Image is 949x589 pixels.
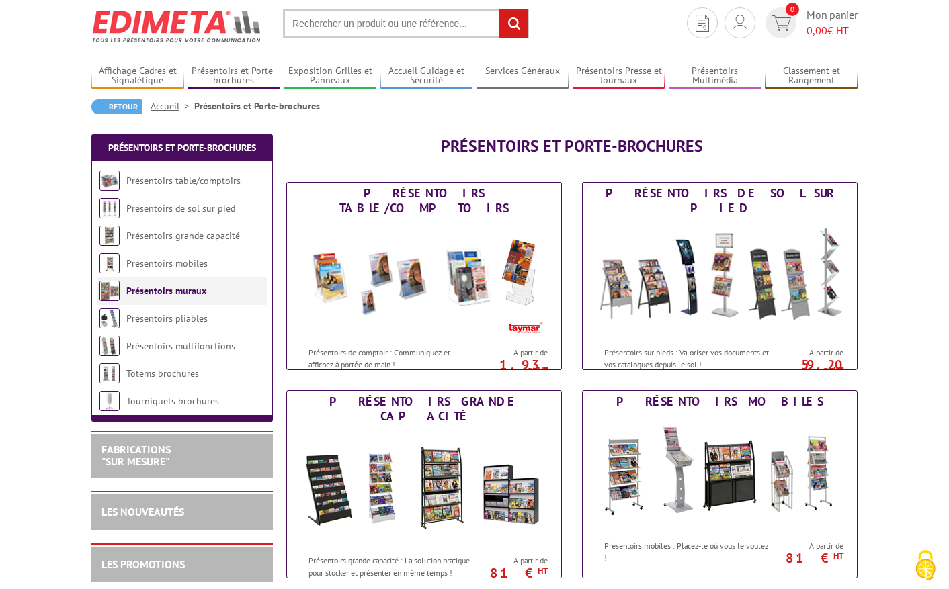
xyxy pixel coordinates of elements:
a: Présentoirs grande capacité Présentoirs grande capacité Présentoirs grande capacité : La solution... [286,390,562,578]
a: Présentoirs table/comptoirs Présentoirs table/comptoirs Présentoirs de comptoir : Communiquez et ... [286,182,562,370]
a: Affichage Cadres et Signalétique [91,65,184,87]
p: 81 € [472,569,548,577]
a: Retour [91,99,142,114]
li: Présentoirs et Porte-brochures [194,99,320,113]
a: Présentoirs de sol sur pied Présentoirs de sol sur pied Présentoirs sur pieds : Valoriser vos doc... [582,182,858,370]
span: 0 [786,3,799,16]
img: Présentoirs table/comptoirs [99,171,120,191]
a: Présentoirs grande capacité [126,230,240,242]
a: FABRICATIONS"Sur Mesure" [101,443,171,468]
a: LES NOUVEAUTÉS [101,505,184,518]
a: Présentoirs de sol sur pied [126,202,235,214]
p: 59.20 € [768,361,843,377]
img: Présentoirs grande capacité [99,226,120,246]
img: Présentoirs mobiles [595,412,844,533]
a: Présentoirs pliables [126,312,208,324]
a: Présentoirs Presse et Journaux [573,65,665,87]
img: Présentoirs muraux [99,281,120,301]
img: devis rapide [733,15,747,31]
a: Présentoirs Multimédia [669,65,761,87]
a: Présentoirs multifonctions [126,340,235,352]
p: 81 € [768,554,843,562]
a: Présentoirs table/comptoirs [126,175,241,187]
img: Présentoirs table/comptoirs [300,219,548,340]
sup: HT [538,565,548,576]
span: A partir de [775,347,843,358]
a: Classement et Rangement [765,65,858,87]
a: Totems brochures [126,367,199,379]
p: Présentoirs grande capacité : La solution pratique pour stocker et présenter en même temps ! [308,555,475,578]
img: Présentoirs de sol sur pied [595,219,844,340]
img: Edimeta [91,1,263,51]
a: LES PROMOTIONS [101,557,185,571]
p: Présentoirs sur pieds : Valoriser vos documents et vos catalogues depuis le sol ! [604,347,771,369]
img: Tourniquets brochures [99,391,120,411]
a: devis rapide 0 Mon panier 0,00€ HT [762,7,858,38]
span: A partir de [775,541,843,551]
a: Exposition Grilles et Panneaux [284,65,376,87]
span: A partir de [479,555,548,566]
a: Services Généraux [477,65,569,87]
div: Présentoirs de sol sur pied [586,186,854,216]
img: Présentoirs de sol sur pied [99,198,120,218]
a: Présentoirs et Porte-brochures [108,142,256,154]
img: Totems brochures [99,363,120,383]
span: € HT [807,23,858,38]
sup: HT [833,365,843,376]
a: Présentoirs muraux [126,285,206,297]
img: devis rapide [696,15,709,32]
p: 1.93 € [472,361,548,377]
a: Accueil Guidage et Sécurité [380,65,473,87]
button: Cookies (fenêtre modale) [902,543,949,589]
p: Présentoirs de comptoir : Communiquez et affichez à portée de main ! [308,347,475,369]
span: 0,00 [807,24,827,37]
a: Présentoirs et Porte-brochures [188,65,280,87]
img: Cookies (fenêtre modale) [909,549,942,582]
a: Tourniquets brochures [126,395,219,407]
p: Présentoirs mobiles : Placez-le où vous le voulez ! [604,540,771,563]
span: A partir de [479,347,548,358]
sup: HT [833,550,843,561]
img: Présentoirs grande capacité [300,427,548,548]
div: Présentoirs table/comptoirs [290,186,558,216]
input: Rechercher un produit ou une référence... [283,9,529,38]
a: Présentoirs mobiles Présentoirs mobiles Présentoirs mobiles : Placez-le où vous le voulez ! A par... [582,390,858,578]
a: Accueil [151,100,194,112]
input: rechercher [499,9,528,38]
span: Mon panier [807,7,858,38]
div: Présentoirs grande capacité [290,394,558,424]
img: Présentoirs mobiles [99,253,120,273]
img: devis rapide [772,15,791,31]
sup: HT [538,365,548,376]
img: Présentoirs multifonctions [99,336,120,356]
img: Présentoirs pliables [99,308,120,328]
h1: Présentoirs et Porte-brochures [286,138,858,155]
div: Présentoirs mobiles [586,394,854,409]
a: Présentoirs mobiles [126,257,208,269]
